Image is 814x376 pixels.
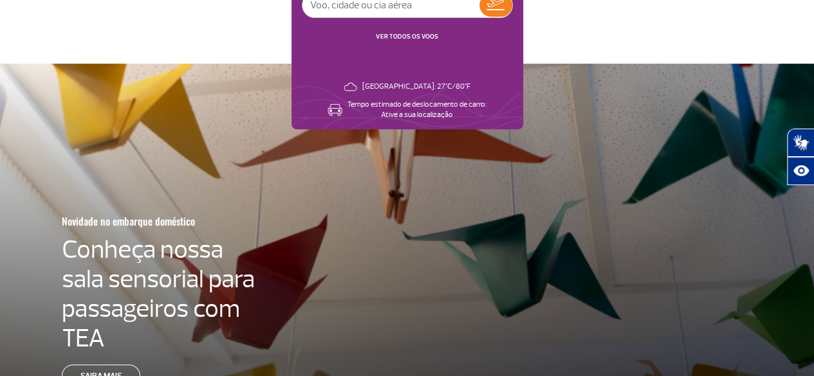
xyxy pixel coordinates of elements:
p: Tempo estimado de deslocamento de carro: Ative a sua localização [347,100,486,120]
h4: Conheça nossa sala sensorial para passageiros com TEA [62,235,266,353]
a: VER TODOS OS VOOS [376,32,438,40]
button: Abrir tradutor de língua de sinais. [787,129,814,157]
button: Abrir recursos assistivos. [787,157,814,185]
h3: Novidade no embarque doméstico [62,208,277,235]
p: [GEOGRAPHIC_DATA]: 27°C/80°F [362,82,470,92]
button: VER TODOS OS VOOS [372,31,442,42]
div: Plugin de acessibilidade da Hand Talk. [787,129,814,185]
